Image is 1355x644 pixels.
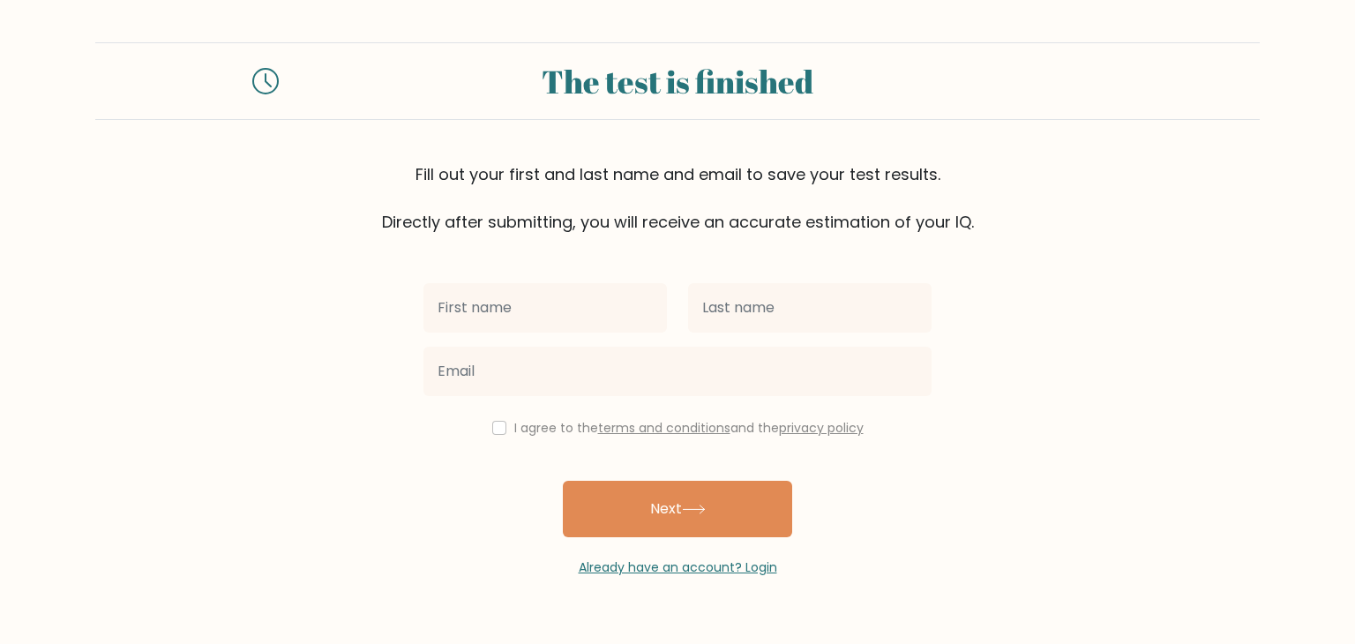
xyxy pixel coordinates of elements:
[300,57,1055,105] div: The test is finished
[423,283,667,333] input: First name
[598,419,730,437] a: terms and conditions
[95,162,1260,234] div: Fill out your first and last name and email to save your test results. Directly after submitting,...
[423,347,932,396] input: Email
[579,558,777,576] a: Already have an account? Login
[563,481,792,537] button: Next
[514,419,864,437] label: I agree to the and the
[688,283,932,333] input: Last name
[779,419,864,437] a: privacy policy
